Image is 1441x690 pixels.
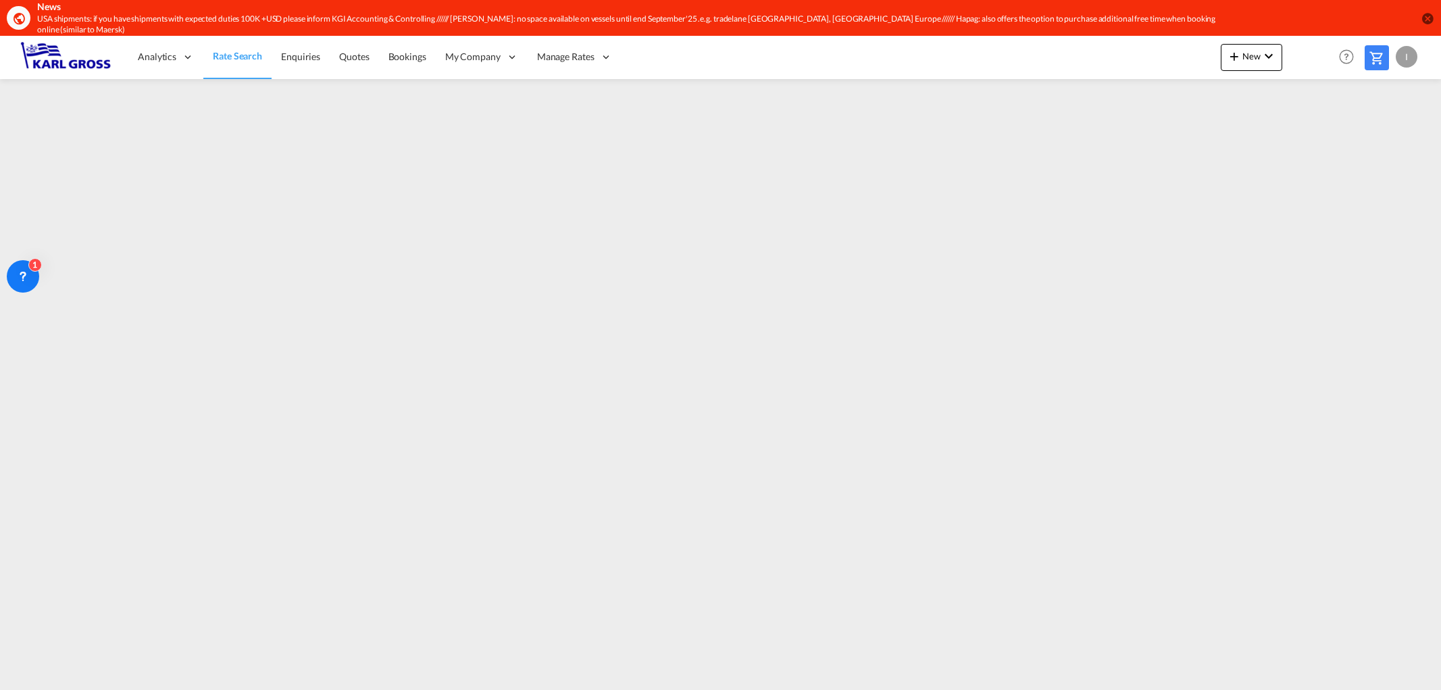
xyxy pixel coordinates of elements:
a: Quotes [330,35,378,79]
div: Help [1335,45,1365,70]
span: Help [1335,45,1358,68]
span: My Company [445,50,501,64]
span: Analytics [138,50,176,64]
div: I [1396,46,1417,68]
md-icon: icon-earth [12,11,26,25]
img: 3269c73066d711f095e541db4db89301.png [20,42,111,72]
a: Bookings [379,35,436,79]
a: Enquiries [272,35,330,79]
div: Manage Rates [528,35,622,79]
a: Rate Search [203,35,272,79]
span: Bookings [388,51,426,62]
span: Manage Rates [537,50,595,64]
span: Enquiries [281,51,320,62]
button: icon-close-circle [1421,11,1434,25]
span: New [1226,51,1277,61]
md-icon: icon-chevron-down [1261,48,1277,64]
div: USA shipments: if you have shipments with expected duties 100K +USD please inform KGI Accounting ... [37,14,1220,36]
div: Analytics [128,35,203,79]
span: Quotes [339,51,369,62]
div: My Company [436,35,528,79]
button: icon-plus 400-fgNewicon-chevron-down [1221,44,1282,71]
md-icon: icon-plus 400-fg [1226,48,1242,64]
span: Rate Search [213,50,262,61]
